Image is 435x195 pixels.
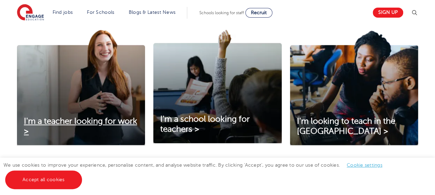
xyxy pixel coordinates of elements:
[87,10,114,15] a: For Schools
[5,170,82,189] a: Accept all cookies
[373,8,403,18] a: Sign up
[245,8,272,18] a: Recruit
[160,114,250,134] span: I'm a school looking for teachers >
[347,162,382,168] a: Cookie settings
[251,10,267,15] span: Recruit
[17,30,145,145] img: I'm a teacher looking for work
[17,4,44,21] img: Engage Education
[153,114,281,134] a: I'm a school looking for teachers >
[290,117,418,137] a: I'm looking to teach in the [GEOGRAPHIC_DATA] >
[199,10,244,15] span: Schools looking for staff
[3,162,389,182] span: We use cookies to improve your experience, personalise content, and analyse website traffic. By c...
[53,10,73,15] a: Find jobs
[129,10,176,15] a: Blogs & Latest News
[17,117,145,137] a: I'm a teacher looking for work >
[297,117,395,136] span: I'm looking to teach in the [GEOGRAPHIC_DATA] >
[153,30,281,143] img: I'm a school looking for teachers
[24,117,137,136] span: I'm a teacher looking for work >
[290,30,418,145] img: I'm looking to teach in the UK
